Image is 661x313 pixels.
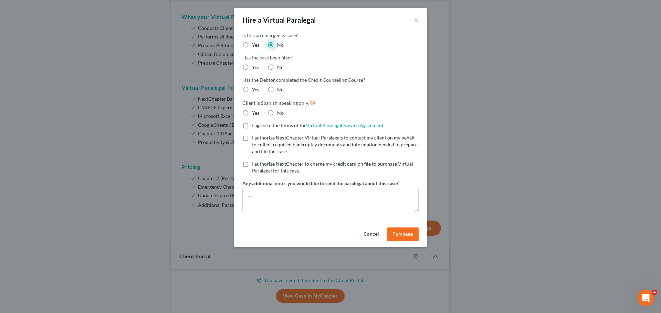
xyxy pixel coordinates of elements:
span: 4 [652,290,657,295]
span: Yes [252,64,259,70]
span: Yes [252,42,259,48]
span: Has the Debtor completed the Credit Counseling Course? [242,77,365,83]
span: No [277,42,284,48]
span: Yes [252,110,259,116]
span: Purchase [392,231,413,237]
a: Virtual Paralegal Service Agreement. [306,122,385,128]
button: Purchase [387,227,419,241]
span: No [277,87,284,92]
span: Has the case been filed? [242,55,293,60]
span: Yes [252,87,259,92]
iframe: Intercom live chat [638,290,654,306]
span: Client is Spanish-speaking only. [242,100,309,106]
span: I authorize NextChapter Virtual Paralegals to contact my client on my behalf to collect required ... [252,135,418,154]
label: Any additional notes you would like to send the paralegal about this case? [242,180,399,187]
button: × [414,16,419,24]
div: Hire a Virtual Paralegal [242,15,316,25]
span: Is this an emergency case? [242,32,298,38]
span: No [277,64,284,70]
span: No [277,110,284,116]
button: Cancel [358,227,384,241]
span: I authorize NextChapter to charge my credit card on file to purchase Virtual Paralegal for this c... [252,161,413,174]
span: I agree to the terms of the [252,122,306,128]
